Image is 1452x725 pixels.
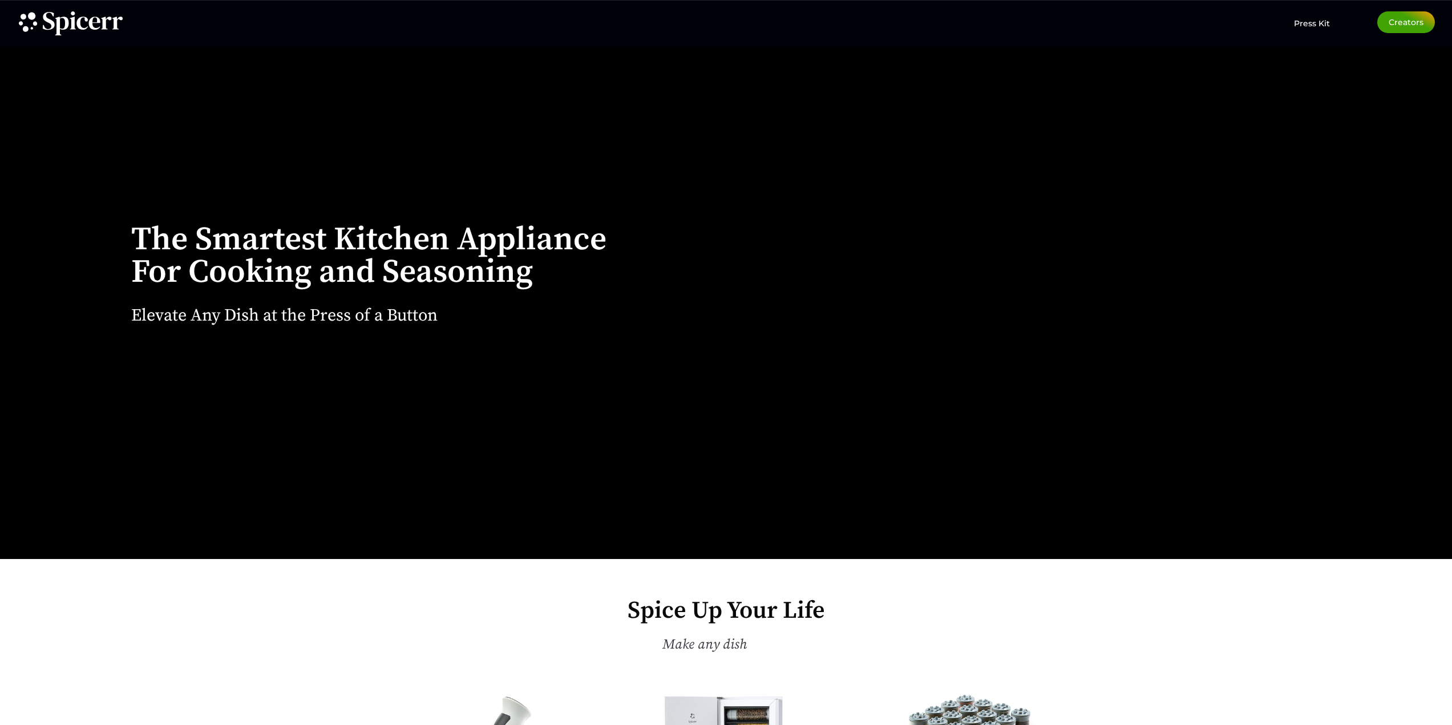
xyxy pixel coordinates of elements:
h2: Elevate Any Dish at the Press of a Button [131,307,438,324]
a: Creators [1377,11,1435,33]
h2: Spice Up Your Life [355,599,1097,623]
h1: The Smartest Kitchen Appliance For Cooking and Seasoning [131,224,606,289]
a: Press Kit [1294,11,1330,29]
span: Make any dish [662,636,747,653]
span: Press Kit [1294,18,1330,29]
span: Creators [1389,18,1423,26]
